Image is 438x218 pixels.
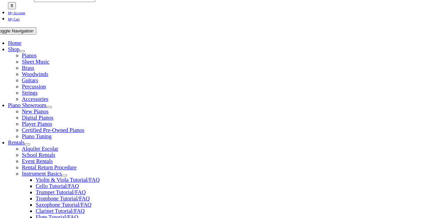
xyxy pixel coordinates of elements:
a: Piano Showroom [8,102,46,108]
button: Open submenu of Rentals [25,143,30,145]
a: Digital Pianos [22,115,53,121]
a: Brass [22,65,34,71]
a: Instrument Basics [22,171,62,177]
a: Cello Tutorial/FAQ [36,183,79,189]
a: School Rentals [22,152,55,158]
a: Rentals [8,140,25,145]
a: Guitars [22,77,38,83]
a: Alquiler Escolar [22,146,58,152]
a: Piano Tuning [22,133,52,139]
a: Accessories [22,96,48,102]
button: Open submenu of Shop [19,50,25,52]
a: Saxophone Tutorial/FAQ [36,202,91,208]
a: Rental Return Procedure [22,164,77,170]
a: Trombone Tutorial/FAQ [36,196,90,201]
a: Strings [22,90,37,96]
a: Pianos [22,53,37,58]
button: Open submenu of Piano Showroom [46,106,52,108]
a: Shop [8,46,19,52]
a: Percussion [22,84,46,89]
a: Event Rentals [22,158,53,164]
a: New Pianos [22,108,48,114]
a: Clarinet Tutorial/FAQ [36,208,85,214]
a: My Cart [8,16,20,21]
a: Player Pianos [22,121,52,127]
a: Violin & Viola Tutorial/FAQ [36,177,100,183]
input: Search [8,2,16,9]
span: My Account [8,11,25,15]
a: Woodwinds [22,71,48,77]
button: Open submenu of Instrument Basics [62,174,67,177]
a: Home [8,40,21,46]
a: Sheet Music [22,59,50,65]
a: Trumpet Tutorial/FAQ [36,189,86,195]
span: My Cart [8,17,20,21]
a: My Account [8,9,25,15]
a: Certified Pre-Owned Pianos [22,127,84,133]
